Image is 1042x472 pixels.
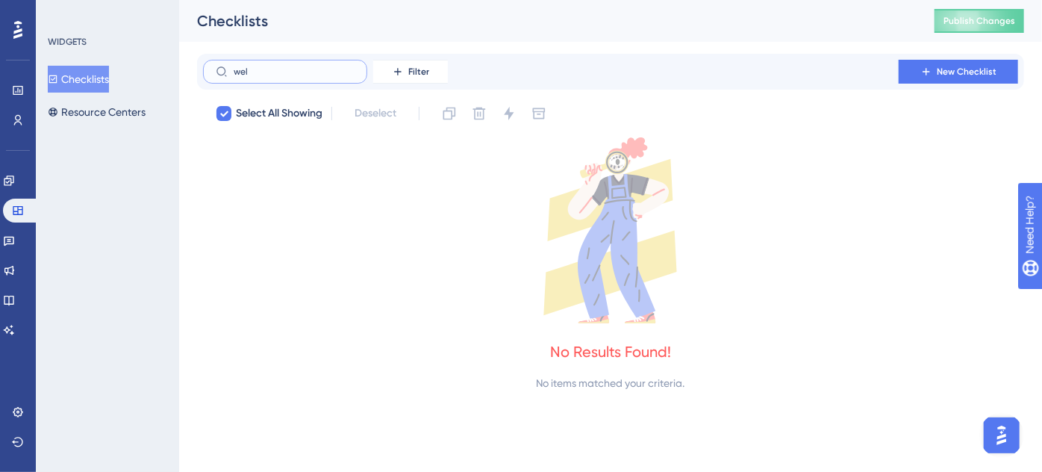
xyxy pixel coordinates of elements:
[48,36,87,48] div: WIDGETS
[35,4,93,22] span: Need Help?
[355,105,396,122] span: Deselect
[550,341,671,362] div: No Results Found!
[899,60,1018,84] button: New Checklist
[236,105,322,122] span: Select All Showing
[408,66,429,78] span: Filter
[943,15,1015,27] span: Publish Changes
[979,413,1024,458] iframe: UserGuiding AI Assistant Launcher
[197,10,897,31] div: Checklists
[48,99,146,125] button: Resource Centers
[537,374,685,392] div: No items matched your criteria.
[935,9,1024,33] button: Publish Changes
[234,66,355,77] input: Search
[373,60,448,84] button: Filter
[937,66,996,78] span: New Checklist
[341,100,410,127] button: Deselect
[48,66,109,93] button: Checklists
